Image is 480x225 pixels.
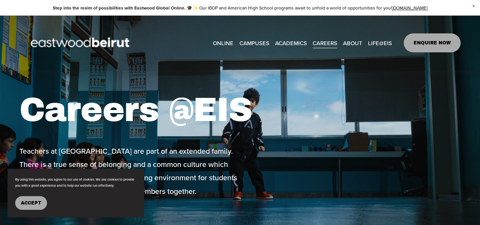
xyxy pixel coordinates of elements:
span: ABOUT [343,38,362,48]
p: Teachers at [GEOGRAPHIC_DATA] are part of an extended family. There is a true sense of belonging ... [19,145,238,198]
button: Accept [15,196,47,210]
a: folder dropdown [368,37,392,49]
span: Accept [21,200,41,206]
a: folder dropdown [343,37,362,49]
p: By using this website, you agree to our use of cookies. We use cookies to provide you with a grea... [15,176,137,189]
a: ENQUIRE NOW [404,33,461,52]
a: folder dropdown [239,37,269,49]
a: ONLINE [213,37,233,49]
a: [DOMAIN_NAME] [392,5,428,11]
section: Cookie banner [8,169,144,217]
img: EastwoodIS Global Site [19,24,143,62]
span: ACADEMICS [275,38,307,48]
h1: Careers @EIS [19,90,275,130]
span: LIFE@EIS [368,38,392,48]
a: folder dropdown [275,37,307,49]
span: CAMPUSES [239,38,269,48]
a: CAREERS [313,37,337,49]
